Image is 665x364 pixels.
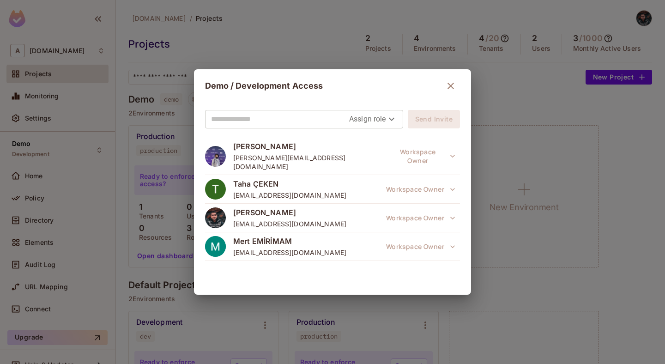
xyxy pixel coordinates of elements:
span: [EMAIL_ADDRESS][DOMAIN_NAME] [233,219,346,228]
span: Mert EMİRİMAM [233,236,346,246]
div: Demo / Development Access [205,77,460,95]
span: [PERSON_NAME] [233,141,387,152]
span: This role was granted at the workspace level [381,209,460,227]
button: Workspace Owner [381,209,460,227]
button: Workspace Owner [381,180,460,199]
img: ACg8ocKfaBvVA-OOWMsXGgHOM9om6HVWg9ZCxoltqaQwlMrFkoTUrVI=s96-c [205,207,226,228]
span: This role was granted at the workspace level [381,237,460,256]
div: Assign role [349,112,397,127]
button: Workspace Owner [387,147,460,165]
span: [PERSON_NAME] [233,207,346,218]
img: ACg8ocLrwHxNASB6GX1GzUMP810WgV-A4ORr_SqpAGagBSkkmyzrmw=s96-c [205,236,226,257]
button: Send Invite [408,110,460,128]
span: Taha ÇEKEN [233,179,346,189]
span: [PERSON_NAME][EMAIL_ADDRESS][DOMAIN_NAME] [233,153,387,171]
img: ACg8ocJLwN3TP5MWqjuEyYLmjllqzQlwMCwkbOjLKjx9aufn4_rvlCxw=s96-c [205,146,226,167]
span: This role was granted at the workspace level [381,180,460,199]
span: This role was granted at the workspace level [387,147,460,165]
img: ACg8ocKfITqbAnB1dUHTQUtL_pAG7W3Gka3HHPPPedK_2tSifWKVTQ=s96-c [205,179,226,200]
span: [EMAIL_ADDRESS][DOMAIN_NAME] [233,191,346,200]
button: Workspace Owner [381,237,460,256]
span: [EMAIL_ADDRESS][DOMAIN_NAME] [233,248,346,257]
